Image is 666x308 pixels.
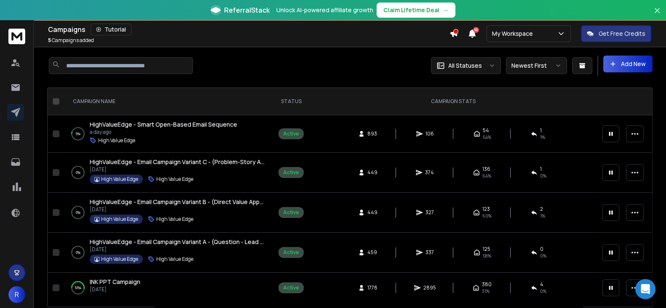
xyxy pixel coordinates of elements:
span: 106 [425,130,434,137]
span: HighValueEdge - Email Campaign Variant A - (Question - Lead Approach) [90,238,289,246]
span: 0 % [540,288,546,295]
span: 1 % [540,212,545,219]
p: Get Free Credits [599,29,645,38]
td: 53%INK PPT Campaign[DATE] [63,273,273,303]
span: 0 % [540,252,546,259]
span: HighValueEdge - Email Campaign Variant C - (Problem-Story Approach) [90,158,286,166]
th: CAMPAIGN STATS [309,88,597,115]
p: [DATE] [90,206,265,213]
span: 123 [482,206,490,212]
button: R [8,286,25,303]
span: 0 % [540,173,546,179]
span: 31 % [482,288,489,295]
button: Tutorial [91,24,131,35]
p: My Workspace [492,29,536,38]
button: Close banner [652,5,663,25]
span: 54 [483,127,489,134]
p: High Value Edge [98,137,135,144]
td: 0%HighValueEdge - Email Campaign Variant B - (Direct Value Approach)[DATE]High Value EdgeHigh Val... [63,193,273,233]
div: Active [283,130,299,137]
span: 1778 [367,284,377,291]
span: 380 [482,281,492,288]
button: Get Free Credits [581,25,651,42]
span: 54 % [483,134,491,141]
p: Campaigns added [48,37,94,44]
span: 58 % [483,252,491,259]
p: High Value Edge [101,216,138,223]
span: 459 [367,249,377,256]
div: Active [283,284,299,291]
span: 2895 [423,284,436,291]
p: a day ago [90,129,237,135]
p: [DATE] [90,246,265,253]
p: High Value Edge [156,176,193,183]
span: 1 [540,166,542,173]
a: HighValueEdge - Email Campaign Variant C - (Problem-Story Approach) [90,158,265,166]
span: 374 [425,169,434,176]
td: 5%HighValueEdge - Smart Open-Based Email Sequencea day agoHigh Value Edge [63,115,273,153]
td: 0%HighValueEdge - Email Campaign Variant C - (Problem-Story Approach)[DATE]High Value EdgeHigh Va... [63,153,273,193]
span: 1 % [540,134,545,141]
a: HighValueEdge - Smart Open-Based Email Sequence [90,120,237,129]
span: 5 [48,37,51,44]
button: Add New [603,56,653,72]
div: Active [283,169,299,176]
span: 449 [367,169,377,176]
button: Newest First [506,57,567,74]
p: 0 % [76,168,80,177]
a: INK PPT Campaign [90,278,140,286]
p: Unlock AI-powered affiliate growth [276,6,373,14]
p: High Value Edge [101,176,138,183]
p: High Value Edge [156,256,193,263]
span: HighValueEdge - Smart Open-Based Email Sequence [90,120,237,128]
span: 0 [540,246,543,252]
p: High Value Edge [101,256,138,263]
p: [DATE] [90,286,140,293]
span: 449 [367,209,377,216]
a: HighValueEdge - Email Campaign Variant B - (Direct Value Approach) [90,198,265,206]
p: 0 % [76,248,80,257]
span: 136 [482,166,490,173]
a: HighValueEdge - Email Campaign Variant A - (Question - Lead Approach) [90,238,265,246]
div: Active [283,249,299,256]
span: 1 [540,127,542,134]
span: 60 % [482,212,492,219]
span: ReferralStack [224,5,270,15]
span: 64 % [482,173,491,179]
p: All Statuses [448,61,482,70]
button: Claim Lifetime Deal→ [377,3,455,18]
span: 4 [540,281,543,288]
span: 50 [473,27,479,33]
span: 2 [540,206,543,212]
p: 53 % [75,284,81,292]
th: STATUS [273,88,309,115]
div: Open Intercom Messenger [635,279,655,299]
span: → [443,6,449,14]
p: 5 % [75,130,80,138]
span: 125 [483,246,490,252]
p: [DATE] [90,166,265,173]
p: High Value Edge [156,216,193,223]
span: 893 [367,130,377,137]
div: Active [283,209,299,216]
th: CAMPAIGN NAME [63,88,273,115]
span: 327 [425,209,434,216]
span: HighValueEdge - Email Campaign Variant B - (Direct Value Approach) [90,198,278,206]
td: 0%HighValueEdge - Email Campaign Variant A - (Question - Lead Approach)[DATE]High Value EdgeHigh ... [63,233,273,273]
div: Campaigns [48,24,449,35]
p: 0 % [76,208,80,217]
span: 337 [425,249,434,256]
